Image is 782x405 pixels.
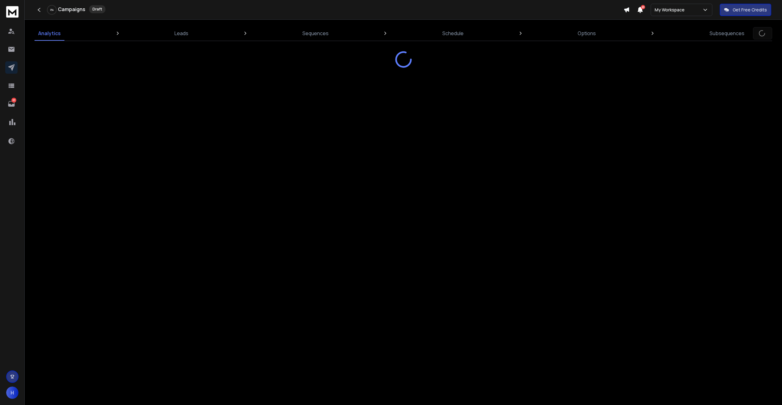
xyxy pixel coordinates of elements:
[733,7,767,13] p: Get Free Credits
[706,26,748,41] a: Subsequences
[35,26,64,41] a: Analytics
[89,5,105,13] div: Draft
[50,8,54,12] p: 0 %
[58,6,85,13] h1: Campaigns
[641,5,645,9] span: 20
[574,26,600,41] a: Options
[299,26,332,41] a: Sequences
[578,30,596,37] p: Options
[38,30,61,37] p: Analytics
[5,98,18,110] a: 83
[171,26,192,41] a: Leads
[720,4,771,16] button: Get Free Credits
[174,30,188,37] p: Leads
[710,30,744,37] p: Subsequences
[442,30,464,37] p: Schedule
[11,98,16,103] p: 83
[6,6,18,18] img: logo
[439,26,467,41] a: Schedule
[6,387,18,399] button: H
[655,7,687,13] p: My Workspace
[302,30,329,37] p: Sequences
